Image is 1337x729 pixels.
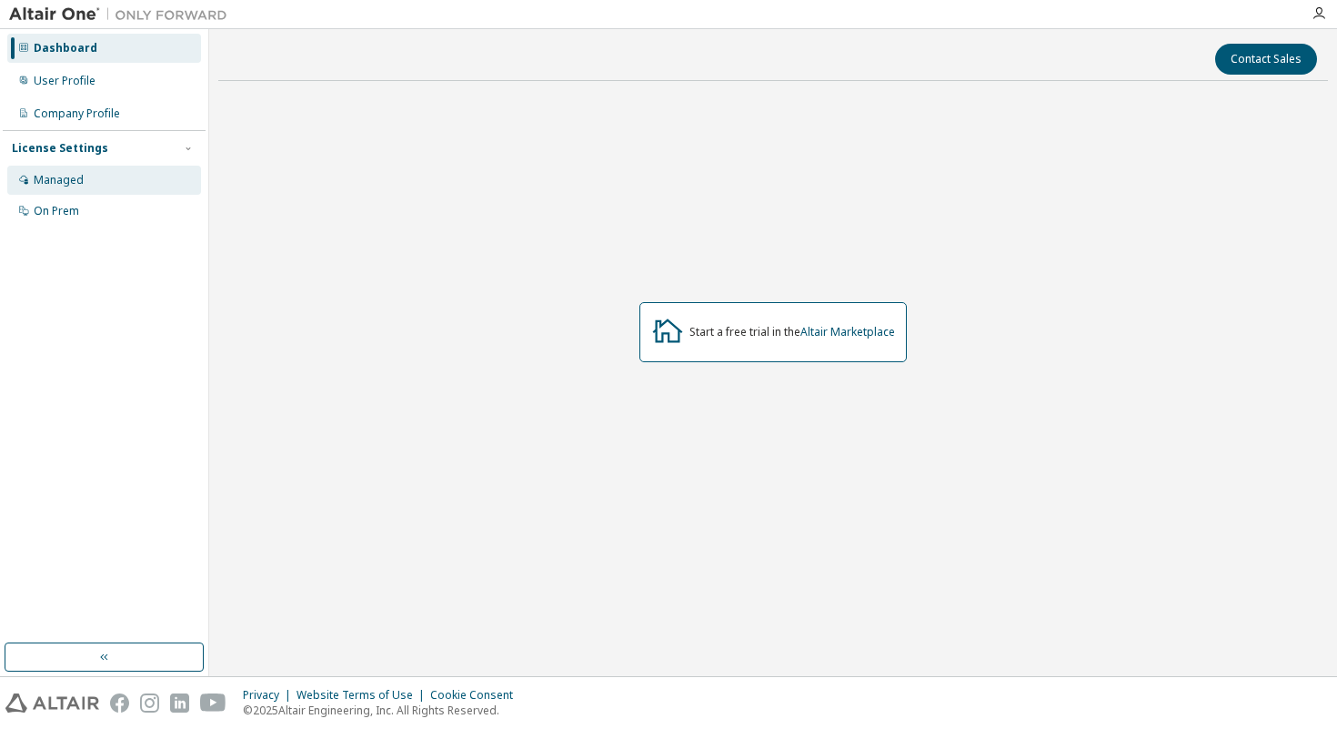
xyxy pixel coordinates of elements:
[12,141,108,156] div: License Settings
[34,74,95,88] div: User Profile
[1215,44,1317,75] button: Contact Sales
[110,694,129,713] img: facebook.svg
[34,41,97,56] div: Dashboard
[9,5,236,24] img: Altair One
[243,703,524,718] p: © 2025 Altair Engineering, Inc. All Rights Reserved.
[200,694,226,713] img: youtube.svg
[297,688,430,703] div: Website Terms of Use
[34,204,79,218] div: On Prem
[34,106,120,121] div: Company Profile
[430,688,524,703] div: Cookie Consent
[170,694,189,713] img: linkedin.svg
[243,688,297,703] div: Privacy
[800,324,895,339] a: Altair Marketplace
[34,173,84,187] div: Managed
[689,325,895,339] div: Start a free trial in the
[5,694,99,713] img: altair_logo.svg
[140,694,159,713] img: instagram.svg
